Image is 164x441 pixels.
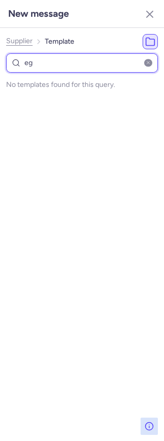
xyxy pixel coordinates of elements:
h3: New message [8,8,69,19]
p: No templates found for this query. [6,77,158,93]
li: Template [45,34,74,49]
input: Find category, template [6,53,158,73]
button: Supplier [6,37,33,45]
